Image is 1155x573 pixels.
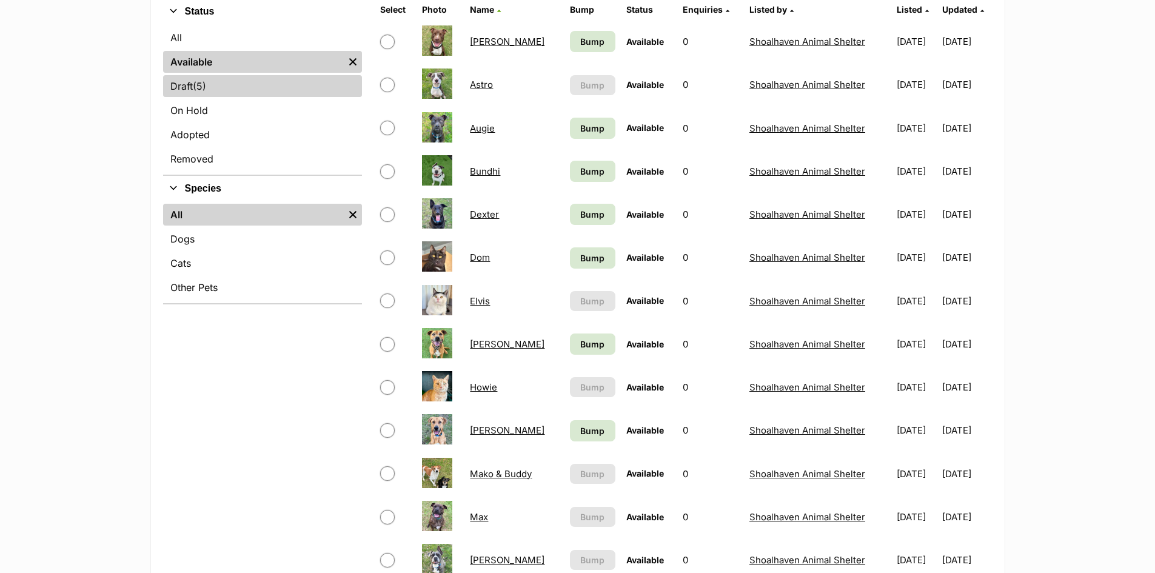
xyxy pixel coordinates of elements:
[892,107,940,149] td: [DATE]
[580,424,604,437] span: Bump
[163,124,362,146] a: Adopted
[470,554,544,566] a: [PERSON_NAME]
[470,209,499,220] a: Dexter
[580,35,604,48] span: Bump
[570,420,615,441] a: Bump
[470,4,494,15] span: Name
[626,209,664,219] span: Available
[749,554,865,566] a: Shoalhaven Animal Shelter
[163,201,362,303] div: Species
[942,236,991,278] td: [DATE]
[580,165,604,178] span: Bump
[570,247,615,269] a: Bump
[570,31,615,52] a: Bump
[749,338,865,350] a: Shoalhaven Animal Shelter
[570,204,615,225] a: Bump
[163,75,362,97] a: Draft
[163,252,362,274] a: Cats
[570,377,615,397] button: Bump
[580,122,604,135] span: Bump
[749,424,865,436] a: Shoalhaven Animal Shelter
[580,511,604,523] span: Bump
[626,252,664,263] span: Available
[942,150,991,192] td: [DATE]
[626,79,664,90] span: Available
[470,166,500,177] a: Bundhi
[749,511,865,523] a: Shoalhaven Animal Shelter
[942,64,991,106] td: [DATE]
[626,382,664,392] span: Available
[626,122,664,133] span: Available
[580,295,604,307] span: Bump
[749,252,865,263] a: Shoalhaven Animal Shelter
[344,51,362,73] a: Remove filter
[683,4,729,15] a: Enquiries
[580,381,604,394] span: Bump
[163,228,362,250] a: Dogs
[470,122,495,134] a: Augie
[678,366,743,408] td: 0
[892,21,940,62] td: [DATE]
[892,150,940,192] td: [DATE]
[626,339,664,349] span: Available
[942,453,991,495] td: [DATE]
[580,208,604,221] span: Bump
[570,507,615,527] button: Bump
[470,511,488,523] a: Max
[749,295,865,307] a: Shoalhaven Animal Shelter
[163,4,362,19] button: Status
[749,36,865,47] a: Shoalhaven Animal Shelter
[163,204,344,226] a: All
[626,468,664,478] span: Available
[193,79,206,93] span: (5)
[942,4,977,15] span: Updated
[749,468,865,480] a: Shoalhaven Animal Shelter
[678,280,743,322] td: 0
[470,36,544,47] a: [PERSON_NAME]
[942,409,991,451] td: [DATE]
[344,204,362,226] a: Remove filter
[749,209,865,220] a: Shoalhaven Animal Shelter
[897,4,929,15] a: Listed
[570,550,615,570] button: Bump
[942,496,991,538] td: [DATE]
[897,4,922,15] span: Listed
[942,366,991,408] td: [DATE]
[678,64,743,106] td: 0
[892,236,940,278] td: [DATE]
[570,464,615,484] button: Bump
[580,338,604,350] span: Bump
[580,252,604,264] span: Bump
[470,424,544,436] a: [PERSON_NAME]
[163,24,362,175] div: Status
[163,276,362,298] a: Other Pets
[678,150,743,192] td: 0
[470,4,501,15] a: Name
[942,280,991,322] td: [DATE]
[470,252,490,263] a: Dom
[942,21,991,62] td: [DATE]
[749,122,865,134] a: Shoalhaven Animal Shelter
[678,107,743,149] td: 0
[470,295,490,307] a: Elvis
[892,366,940,408] td: [DATE]
[942,107,991,149] td: [DATE]
[470,381,497,393] a: Howie
[470,338,544,350] a: [PERSON_NAME]
[678,323,743,365] td: 0
[470,468,532,480] a: Mako & Buddy
[892,64,940,106] td: [DATE]
[163,51,344,73] a: Available
[942,193,991,235] td: [DATE]
[570,291,615,311] button: Bump
[570,118,615,139] a: Bump
[163,99,362,121] a: On Hold
[892,453,940,495] td: [DATE]
[678,21,743,62] td: 0
[470,79,493,90] a: Astro
[626,555,664,565] span: Available
[749,166,865,177] a: Shoalhaven Animal Shelter
[678,409,743,451] td: 0
[749,79,865,90] a: Shoalhaven Animal Shelter
[163,181,362,196] button: Species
